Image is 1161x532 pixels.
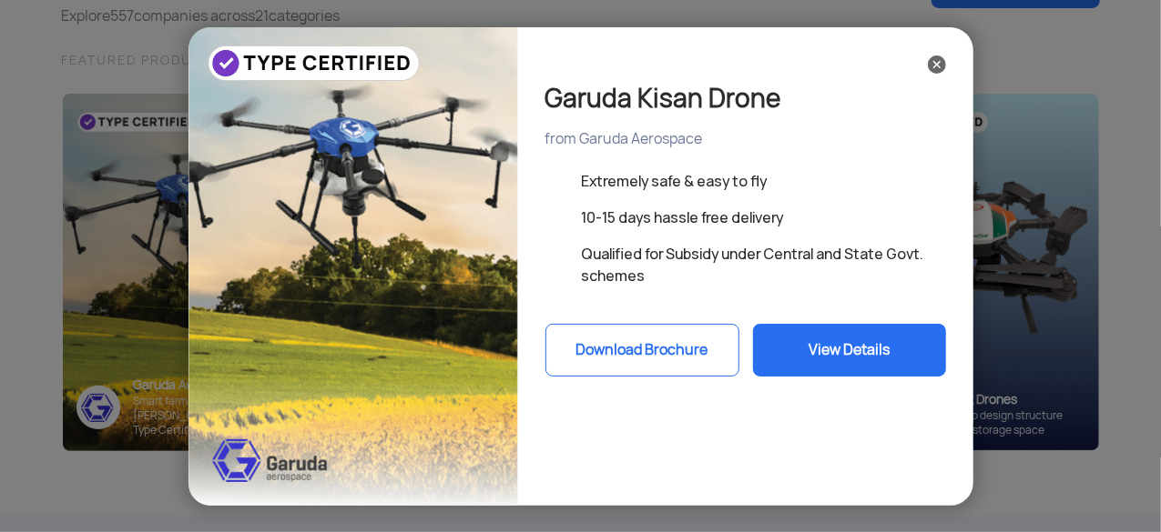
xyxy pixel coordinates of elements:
button: Download Brochure [545,324,739,376]
button: View Details [753,324,946,376]
li: Extremely safe & easy to fly [545,171,946,193]
img: bg_garudapopup_sky.png [188,27,518,506]
img: ic_close_black.svg [928,55,946,74]
li: Qualified for Subsidy under Central and State Govt. schemes [545,244,946,287]
li: 10-15 days hassle free delivery [545,207,946,229]
div: Garuda Kisan Drone [545,78,946,118]
div: from Garuda Aerospace [545,129,946,149]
